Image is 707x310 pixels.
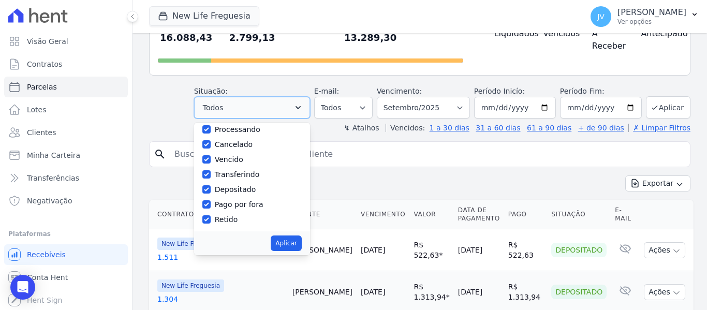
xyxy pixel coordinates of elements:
[386,124,425,132] label: Vencidos:
[8,228,124,240] div: Plataformas
[646,96,690,119] button: Aplicar
[314,87,340,95] label: E-mail:
[157,252,284,262] a: 1.511
[582,2,707,31] button: JV [PERSON_NAME] Ver opções
[454,229,504,271] td: [DATE]
[149,200,288,229] th: Contrato
[157,279,224,292] span: New Life Freguesia
[409,200,453,229] th: Valor
[474,87,525,95] label: Período Inicío:
[215,200,263,209] label: Pago por fora
[271,235,301,251] button: Aplicar
[194,97,310,119] button: Todos
[547,200,611,229] th: Situação
[361,246,385,254] a: [DATE]
[4,168,128,188] a: Transferências
[215,155,243,164] label: Vencido
[168,144,686,165] input: Buscar por nome do lote ou do cliente
[215,170,260,179] label: Transferindo
[27,150,80,160] span: Minha Carteira
[560,86,642,97] label: Período Fim:
[597,13,605,20] span: JV
[157,294,284,304] a: 1.304
[4,31,128,52] a: Visão Geral
[27,272,68,283] span: Conta Hent
[361,288,385,296] a: [DATE]
[149,6,259,26] button: New Life Freguesia
[430,124,469,132] a: 1 a 30 dias
[194,87,228,95] label: Situação:
[494,27,527,40] h4: Liquidados
[27,249,66,260] span: Recebíveis
[215,185,256,194] label: Depositado
[4,99,128,120] a: Lotes
[409,229,453,271] td: R$ 522,63
[476,124,520,132] a: 31 a 60 dias
[10,275,35,300] div: Open Intercom Messenger
[27,105,47,115] span: Lotes
[454,200,504,229] th: Data de Pagamento
[4,77,128,97] a: Parcelas
[4,244,128,265] a: Recebíveis
[504,229,547,271] td: R$ 522,63
[4,145,128,166] a: Minha Carteira
[157,238,224,250] span: New Life Freguesia
[504,200,547,229] th: Pago
[543,27,576,40] h4: Vencidos
[27,127,56,138] span: Clientes
[611,200,640,229] th: E-mail
[27,196,72,206] span: Negativação
[27,173,79,183] span: Transferências
[344,124,379,132] label: ↯ Atalhos
[215,125,260,134] label: Processando
[215,140,253,149] label: Cancelado
[203,101,223,114] span: Todos
[641,27,673,40] h4: Antecipado
[27,36,68,47] span: Visão Geral
[628,124,690,132] a: ✗ Limpar Filtros
[27,82,57,92] span: Parcelas
[551,285,607,299] div: Depositado
[4,122,128,143] a: Clientes
[644,242,685,258] button: Ações
[357,200,409,229] th: Vencimento
[617,7,686,18] p: [PERSON_NAME]
[578,124,624,132] a: + de 90 dias
[154,148,166,160] i: search
[592,27,625,52] h4: A Receber
[215,215,238,224] label: Retido
[288,229,357,271] td: [PERSON_NAME]
[617,18,686,26] p: Ver opções
[288,200,357,229] th: Cliente
[4,190,128,211] a: Negativação
[27,59,62,69] span: Contratos
[625,175,690,191] button: Exportar
[4,267,128,288] a: Conta Hent
[377,87,422,95] label: Vencimento:
[527,124,571,132] a: 61 a 90 dias
[644,284,685,300] button: Ações
[4,54,128,75] a: Contratos
[551,243,607,257] div: Depositado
